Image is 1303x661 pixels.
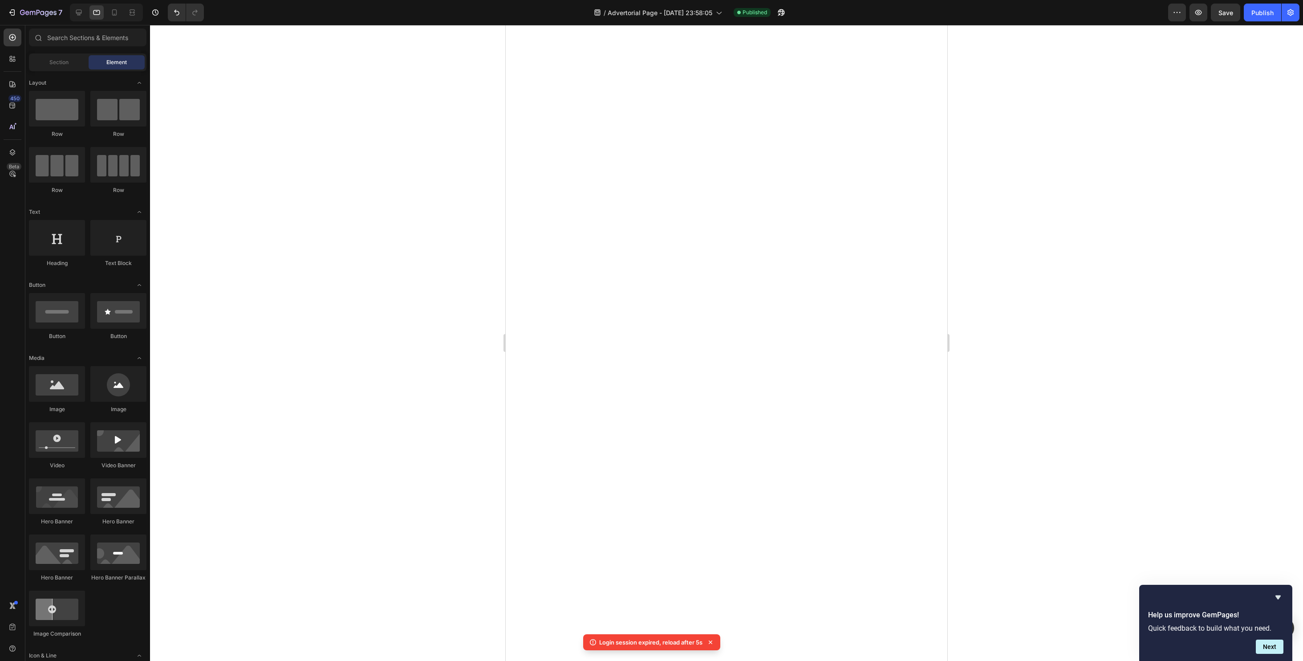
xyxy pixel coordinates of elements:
[90,405,146,413] div: Image
[7,163,21,170] div: Beta
[29,574,85,582] div: Hero Banner
[1218,9,1233,16] span: Save
[1148,610,1283,620] h2: Help us improve GemPages!
[132,278,146,292] span: Toggle open
[1244,4,1281,21] button: Publish
[608,8,712,17] span: Advertorial Page - [DATE] 23:58:05
[49,58,69,66] span: Section
[90,259,146,267] div: Text Block
[29,630,85,638] div: Image Comparison
[132,76,146,90] span: Toggle open
[8,95,21,102] div: 450
[29,518,85,526] div: Hero Banner
[29,405,85,413] div: Image
[29,186,85,194] div: Row
[1148,624,1283,632] p: Quick feedback to build what you need.
[29,259,85,267] div: Heading
[29,652,57,660] span: Icon & Line
[743,8,767,16] span: Published
[506,25,947,661] iframe: Design area
[604,8,606,17] span: /
[90,186,146,194] div: Row
[1256,640,1283,654] button: Next question
[599,638,702,647] p: Login session expired, reload after 5s
[1273,592,1283,603] button: Hide survey
[58,7,62,18] p: 7
[29,79,46,87] span: Layout
[90,332,146,340] div: Button
[29,29,146,46] input: Search Sections & Elements
[29,332,85,340] div: Button
[1251,8,1274,17] div: Publish
[90,130,146,138] div: Row
[29,354,45,362] span: Media
[1211,4,1240,21] button: Save
[106,58,127,66] span: Element
[132,351,146,365] span: Toggle open
[168,4,204,21] div: Undo/Redo
[90,574,146,582] div: Hero Banner Parallax
[90,461,146,469] div: Video Banner
[29,208,40,216] span: Text
[29,461,85,469] div: Video
[90,518,146,526] div: Hero Banner
[132,205,146,219] span: Toggle open
[1148,592,1283,654] div: Help us improve GemPages!
[4,4,66,21] button: 7
[29,130,85,138] div: Row
[29,281,45,289] span: Button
